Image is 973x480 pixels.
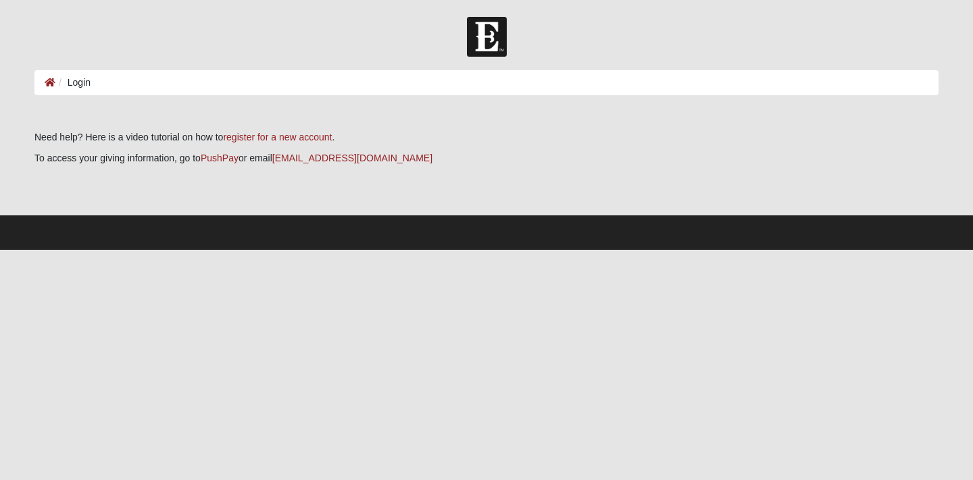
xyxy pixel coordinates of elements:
p: To access your giving information, go to or email [34,151,939,165]
a: [EMAIL_ADDRESS][DOMAIN_NAME] [272,153,432,163]
p: Need help? Here is a video tutorial on how to . [34,130,939,144]
a: register for a new account [223,132,332,142]
li: Login [55,76,91,90]
img: Church of Eleven22 Logo [467,17,507,57]
a: PushPay [201,153,239,163]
